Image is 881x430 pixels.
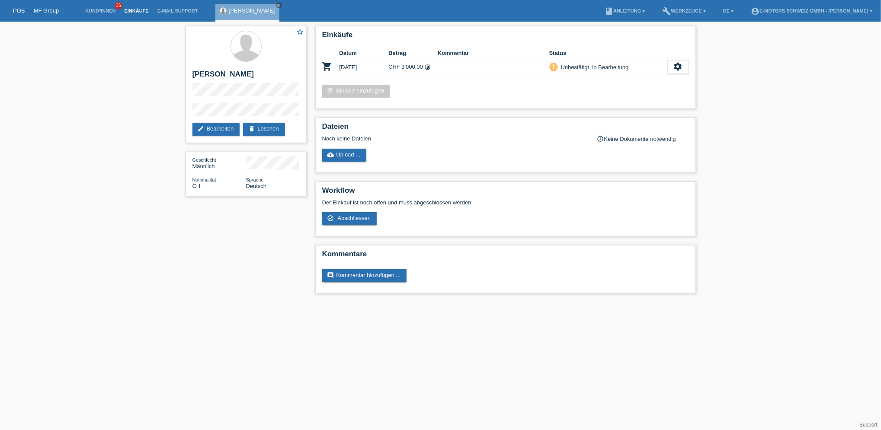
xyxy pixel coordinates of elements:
[551,64,557,70] i: priority_high
[597,135,604,142] i: info_outline
[327,272,334,279] i: comment
[859,422,878,428] a: Support
[597,135,689,142] div: Keine Dokumente notwendig
[115,2,122,10] span: 36
[192,156,246,169] div: Männlich
[388,48,438,58] th: Betrag
[192,70,300,83] h2: [PERSON_NAME]
[746,8,877,13] a: account_circleE-Motors Schweiz GmbH - [PERSON_NAME] ▾
[322,85,391,98] a: add_shopping_cartEinkauf hinzufügen
[81,8,120,13] a: Kund*innen
[438,48,549,58] th: Kommentar
[297,28,304,37] a: star_border
[322,135,586,142] div: Noch keine Dateien
[198,125,205,132] i: edit
[13,7,59,14] a: POS — MF Group
[424,64,431,70] i: 48 Raten
[246,183,267,189] span: Deutsch
[658,8,710,13] a: buildWerkzeuge ▾
[327,87,334,94] i: add_shopping_cart
[277,3,281,7] i: close
[340,58,389,76] td: [DATE]
[751,7,759,16] i: account_circle
[322,199,689,206] p: Der Einkauf ist noch offen und muss abgeschlossen werden.
[662,7,671,16] i: build
[673,62,683,71] i: settings
[600,8,649,13] a: bookAnleitung ▾
[153,8,202,13] a: E-Mail Support
[322,269,407,282] a: commentKommentar hinzufügen ...
[243,123,285,136] a: deleteLöschen
[605,7,613,16] i: book
[246,177,264,182] span: Sprache
[322,122,689,135] h2: Dateien
[192,177,216,182] span: Nationalität
[276,2,282,8] a: close
[229,7,275,14] a: [PERSON_NAME]
[322,61,333,72] i: POSP00026166
[192,123,240,136] a: editBearbeiten
[558,63,629,72] div: Unbestätigt, in Bearbeitung
[322,31,689,44] h2: Einkäufe
[322,149,367,162] a: cloud_uploadUpload ...
[322,212,377,225] a: check_circle_outline Abschliessen
[192,157,216,162] span: Geschlecht
[549,48,667,58] th: Status
[322,250,689,263] h2: Kommentare
[340,48,389,58] th: Datum
[248,125,255,132] i: delete
[327,151,334,158] i: cloud_upload
[120,8,153,13] a: Einkäufe
[192,183,201,189] span: Schweiz
[719,8,738,13] a: DE ▾
[322,186,689,199] h2: Workflow
[297,28,304,36] i: star_border
[388,58,438,76] td: CHF 3'000.00
[337,215,371,221] span: Abschliessen
[327,215,334,222] i: check_circle_outline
